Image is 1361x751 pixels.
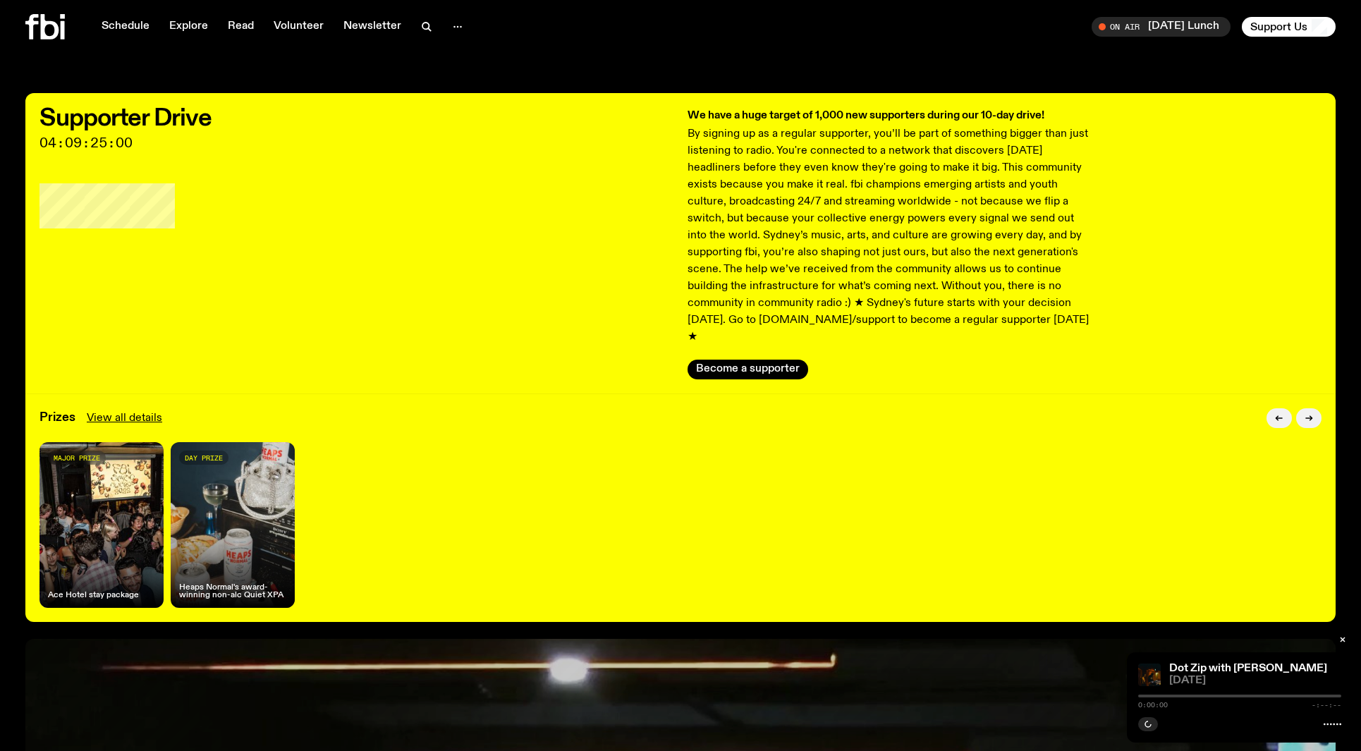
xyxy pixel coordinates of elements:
[48,592,139,599] h4: Ace Hotel stay package
[161,17,216,37] a: Explore
[39,107,673,130] h2: Supporter Drive
[688,126,1094,346] p: By signing up as a regular supporter, you’ll be part of something bigger than just listening to r...
[1138,702,1168,709] span: 0:00:00
[1312,702,1341,709] span: -:--:--
[1138,664,1161,686] img: Johnny Lieu and Rydeen stand at DJ decks at Oxford Art Factory, the room is dark and low lit in o...
[1250,20,1307,33] span: Support Us
[688,107,1094,124] h3: We have a huge target of 1,000 new supporters during our 10-day drive!
[1169,676,1341,686] span: [DATE]
[1169,663,1327,674] a: Dot Zip with [PERSON_NAME]
[335,17,410,37] a: Newsletter
[219,17,262,37] a: Read
[179,584,286,599] h4: Heaps Normal's award-winning non-alc Quiet XPA
[688,360,808,379] button: Become a supporter
[265,17,332,37] a: Volunteer
[1242,17,1336,37] button: Support Us
[39,412,75,424] h3: Prizes
[93,17,158,37] a: Schedule
[185,454,223,462] span: day prize
[87,410,162,427] a: View all details
[1092,17,1231,37] button: On Air[DATE] Lunch
[39,137,673,149] span: 04:09:25:00
[54,454,100,462] span: major prize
